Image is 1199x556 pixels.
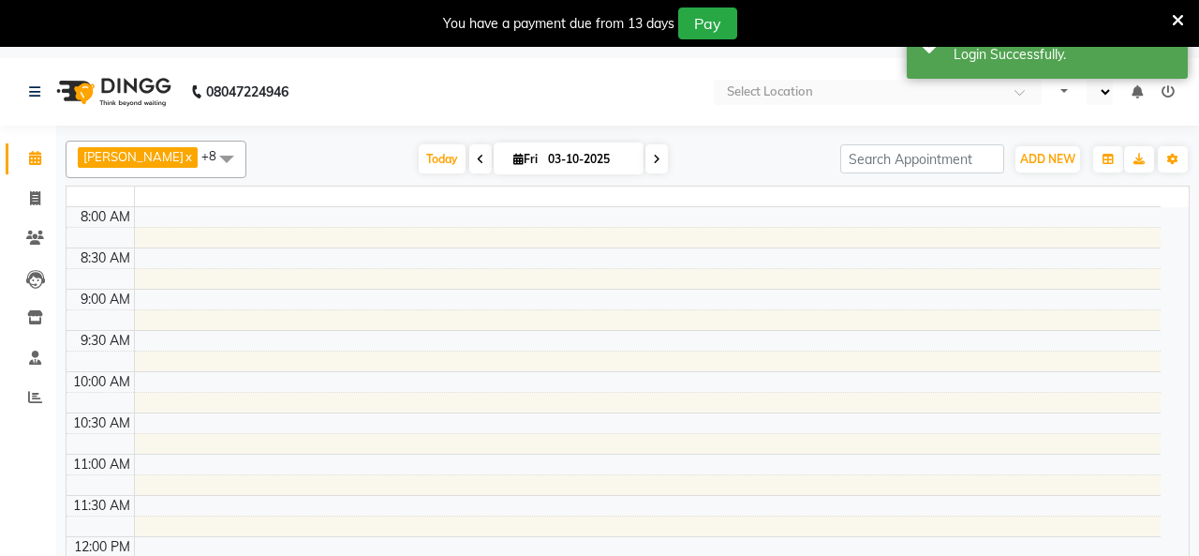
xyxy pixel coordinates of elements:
[1015,146,1080,173] button: ADD NEW
[201,148,230,163] span: +8
[443,14,674,34] div: You have a payment due from 13 days
[840,144,1004,173] input: Search Appointment
[184,149,192,164] a: x
[77,331,134,351] div: 9:30 AM
[954,45,1174,65] div: Login Successfully.
[77,290,134,309] div: 9:00 AM
[727,83,813,101] div: Select Location
[48,66,176,118] img: logo
[206,66,289,118] b: 08047224946
[1020,152,1075,166] span: ADD NEW
[69,496,134,516] div: 11:30 AM
[678,8,737,39] button: Pay
[509,152,542,166] span: Fri
[542,145,636,173] input: 2025-10-03
[77,207,134,227] div: 8:00 AM
[419,144,466,173] span: Today
[69,372,134,392] div: 10:00 AM
[83,149,184,164] span: [PERSON_NAME]
[69,413,134,433] div: 10:30 AM
[69,455,134,474] div: 11:00 AM
[77,248,134,268] div: 8:30 AM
